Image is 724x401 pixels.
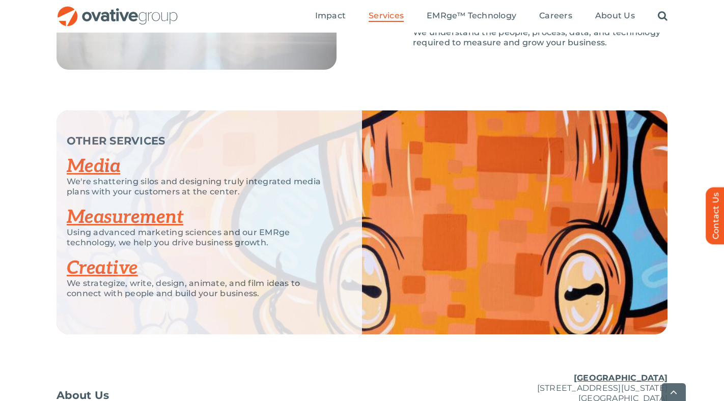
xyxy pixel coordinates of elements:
a: Measurement [67,206,183,228]
span: EMRge™ Technology [427,11,516,21]
u: [GEOGRAPHIC_DATA] [574,373,667,383]
a: About Us [57,390,260,400]
a: EMRge™ Technology [427,11,516,22]
a: About Us [595,11,635,22]
span: Impact [315,11,346,21]
span: Services [369,11,404,21]
a: Services [369,11,404,22]
a: Search [658,11,667,22]
p: We strategize, write, design, animate, and film ideas to connect with people and build your busin... [67,278,337,299]
a: OG_Full_horizontal_RGB [57,5,179,15]
span: About Us [595,11,635,21]
p: Using advanced marketing sciences and our EMRge technology, we help you drive business growth. [67,227,337,248]
span: Careers [539,11,572,21]
a: Creative [67,257,138,279]
span: About Us [57,390,109,400]
p: We're shattering silos and designing truly integrated media plans with your customers at the center. [67,177,337,197]
a: Careers [539,11,572,22]
p: OTHER SERVICES [67,136,337,146]
a: Impact [315,11,346,22]
a: Media [67,155,120,178]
